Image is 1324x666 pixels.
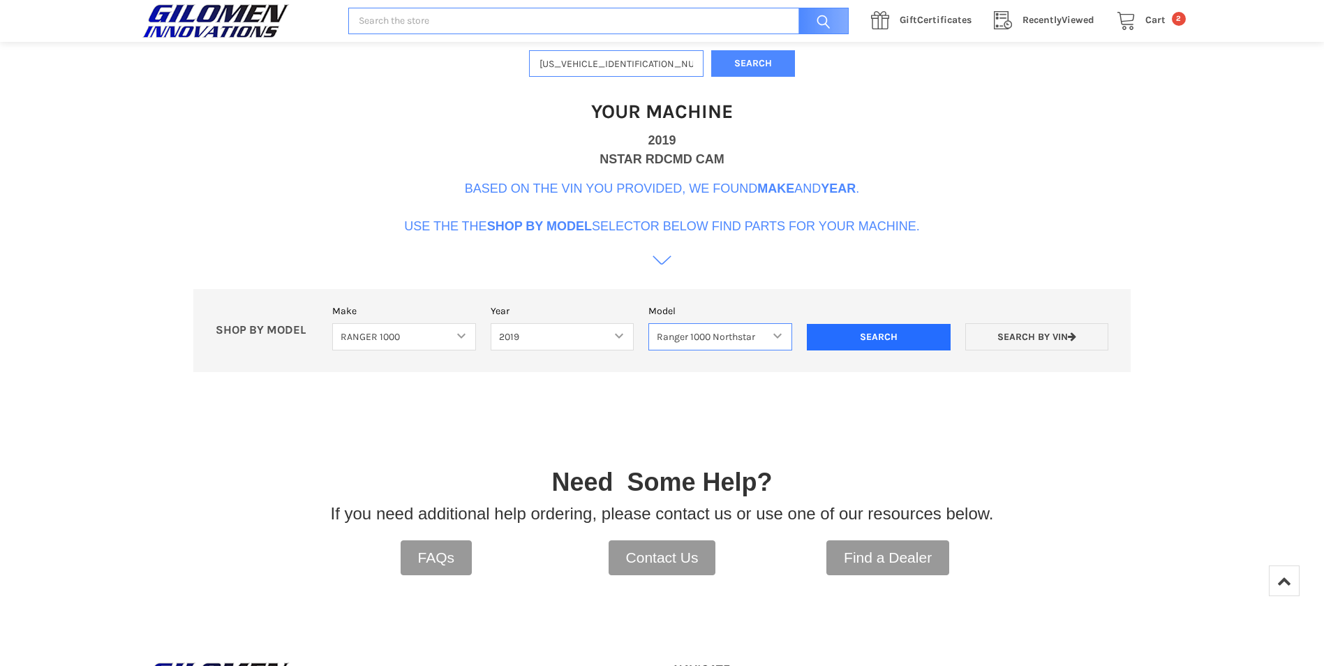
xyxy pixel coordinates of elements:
a: GiftCertificates [863,12,986,29]
input: Enter VIN of your machine [529,50,704,77]
span: Viewed [1022,14,1094,26]
a: Top of Page [1269,565,1300,596]
input: Search [791,8,849,35]
p: Need Some Help? [551,464,772,501]
p: SHOP BY MODEL [208,323,325,338]
a: RecentlyViewed [986,12,1109,29]
input: Search the store [348,8,849,35]
p: If you need additional help ordering, please contact us or use one of our resources below. [331,501,994,526]
label: Model [648,304,792,318]
span: Cart [1145,14,1166,26]
a: Find a Dealer [826,540,949,575]
h1: Your Machine [591,99,733,124]
b: Make [757,182,794,195]
label: Make [332,304,476,318]
b: Year [821,182,856,195]
img: GILOMEN INNOVATIONS [139,3,292,38]
div: 2019 [648,131,676,150]
a: Contact Us [609,540,716,575]
label: Year [491,304,634,318]
a: Search by VIN [965,323,1109,350]
span: Certificates [900,14,972,26]
span: 2 [1172,12,1186,26]
a: GILOMEN INNOVATIONS [139,3,334,38]
div: NSTAR RDCMD CAM [600,150,724,169]
input: Search [807,324,951,350]
span: Recently [1022,14,1062,26]
p: Based on the VIN you provided, we found and . Use the the selector below find parts for your mach... [404,179,920,236]
a: Cart 2 [1109,12,1186,29]
b: Shop By Model [487,219,592,233]
span: Gift [900,14,917,26]
button: Search [711,50,795,77]
a: FAQs [401,540,473,575]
